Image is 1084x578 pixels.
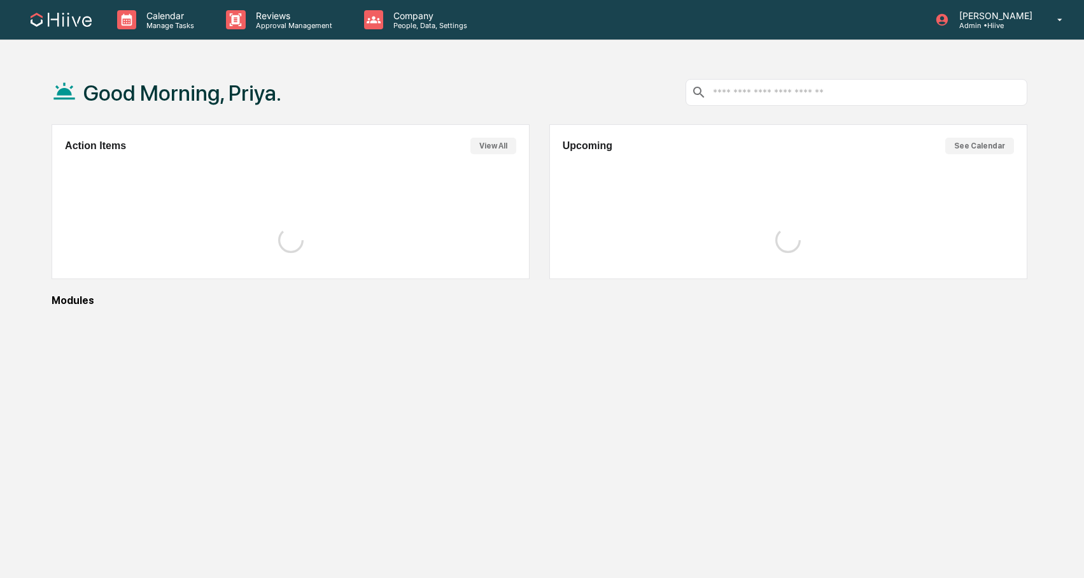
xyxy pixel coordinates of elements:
[136,21,201,30] p: Manage Tasks
[52,294,1027,307] div: Modules
[65,140,126,152] h2: Action Items
[136,10,201,21] p: Calendar
[949,21,1039,30] p: Admin • Hiive
[83,80,281,106] h1: Good Morning, Priya.
[949,10,1039,21] p: [PERSON_NAME]
[470,138,516,154] button: View All
[383,21,474,30] p: People, Data, Settings
[563,140,612,152] h2: Upcoming
[246,10,339,21] p: Reviews
[246,21,339,30] p: Approval Management
[383,10,474,21] p: Company
[31,13,92,27] img: logo
[945,138,1014,154] button: See Calendar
